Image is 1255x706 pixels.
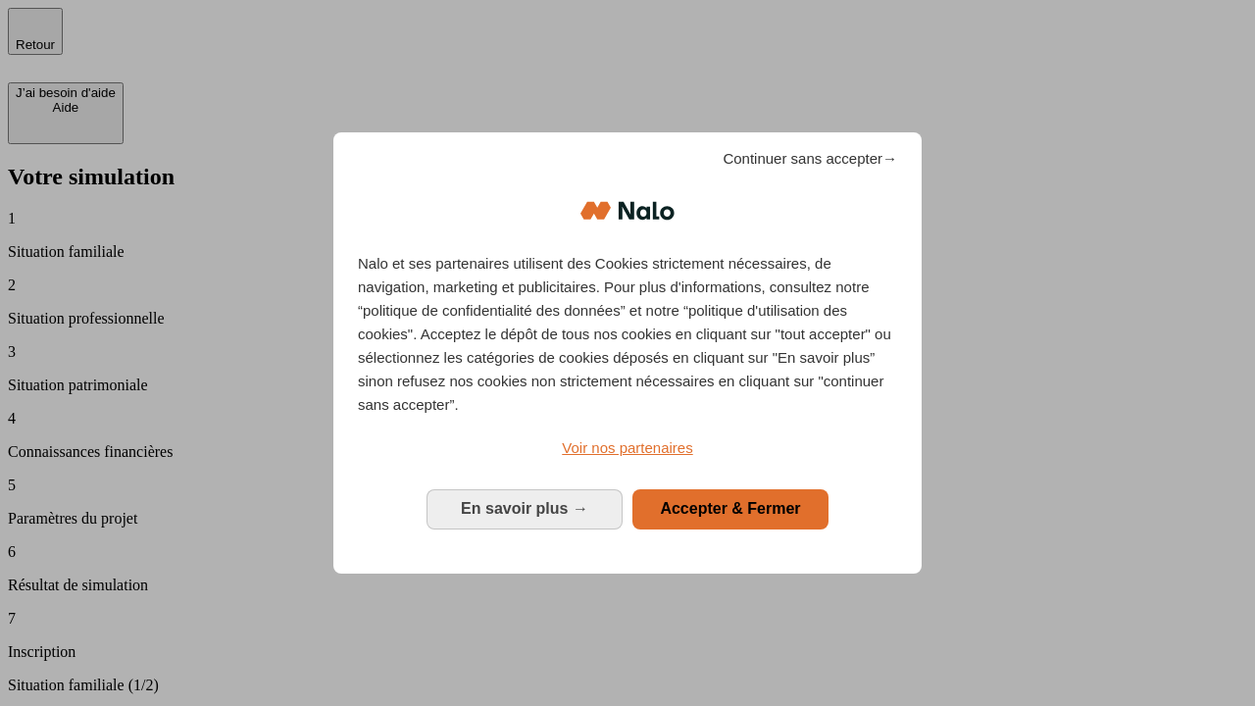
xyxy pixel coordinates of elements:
span: Accepter & Fermer [660,500,800,517]
span: En savoir plus → [461,500,588,517]
img: Logo [580,181,675,240]
button: Accepter & Fermer: Accepter notre traitement des données et fermer [632,489,828,529]
span: Voir nos partenaires [562,439,692,456]
p: Nalo et ses partenaires utilisent des Cookies strictement nécessaires, de navigation, marketing e... [358,252,897,417]
button: En savoir plus: Configurer vos consentements [427,489,623,529]
span: Continuer sans accepter→ [723,147,897,171]
a: Voir nos partenaires [358,436,897,460]
div: Bienvenue chez Nalo Gestion du consentement [333,132,922,573]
